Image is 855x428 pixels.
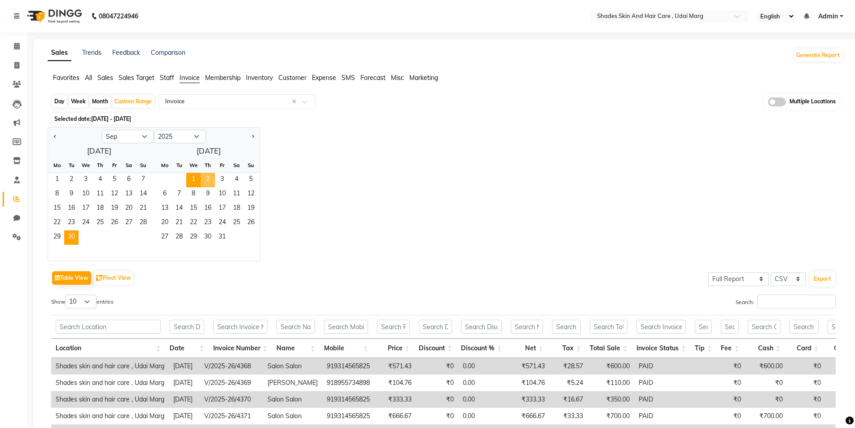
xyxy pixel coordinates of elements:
[215,216,229,230] span: 24
[201,202,215,216] div: Thursday, October 16, 2025
[186,187,201,202] span: 8
[743,339,785,358] th: Cash: activate to sort column ascending
[93,216,107,230] div: Thursday, September 25, 2025
[51,339,165,358] th: Location: activate to sort column ascending
[244,216,258,230] span: 26
[107,216,122,230] span: 26
[263,408,322,424] td: Salon Salon
[229,202,244,216] div: Saturday, October 18, 2025
[322,358,374,375] td: 919314565825
[213,320,267,334] input: Search Invoice Number
[229,216,244,230] div: Saturday, October 25, 2025
[374,375,416,391] td: ₹104.76
[201,216,215,230] span: 23
[244,158,258,172] div: Su
[549,375,588,391] td: ₹5.24
[158,216,172,230] span: 20
[506,339,548,358] th: Net: activate to sort column ascending
[64,187,79,202] span: 9
[107,173,122,187] div: Friday, September 5, 2025
[53,74,79,82] span: Favorites
[745,375,787,391] td: ₹0
[79,173,93,187] span: 3
[229,202,244,216] span: 18
[552,320,581,334] input: Search Tax
[172,202,186,216] span: 14
[97,74,113,82] span: Sales
[169,358,200,375] td: [DATE]
[209,339,272,358] th: Invoice Number: activate to sort column ascending
[172,187,186,202] span: 7
[324,320,368,334] input: Search Mobile
[136,202,150,216] span: 21
[165,339,209,358] th: Date: activate to sort column ascending
[548,339,585,358] th: Tax: activate to sort column ascending
[787,375,825,391] td: ₹0
[107,216,122,230] div: Friday, September 26, 2025
[229,187,244,202] span: 11
[634,375,693,391] td: PAID
[458,391,508,408] td: 0.00
[107,187,122,202] div: Friday, September 12, 2025
[272,339,320,358] th: Name: activate to sort column ascending
[419,320,452,334] input: Search Discount
[244,187,258,202] div: Sunday, October 12, 2025
[93,187,107,202] span: 11
[64,173,79,187] div: Tuesday, September 2, 2025
[588,375,634,391] td: ₹110.00
[79,202,93,216] div: Wednesday, September 17, 2025
[201,216,215,230] div: Thursday, October 23, 2025
[186,230,201,245] span: 29
[634,391,693,408] td: PAID
[229,173,244,187] span: 4
[99,4,138,29] b: 08047224946
[374,408,416,424] td: ₹666.67
[90,95,110,108] div: Month
[458,408,508,424] td: 0.00
[215,216,229,230] div: Friday, October 24, 2025
[172,158,186,172] div: Tu
[215,187,229,202] div: Friday, October 10, 2025
[52,95,67,108] div: Day
[787,358,825,375] td: ₹0
[122,202,136,216] div: Saturday, September 20, 2025
[107,187,122,202] span: 12
[52,271,91,285] button: Table View
[64,230,79,245] span: 30
[200,358,263,375] td: V/2025-26/4368
[172,216,186,230] div: Tuesday, October 21, 2025
[51,408,169,424] td: Shades skin and hair care , Udai Marg
[136,202,150,216] div: Sunday, September 21, 2025
[186,202,201,216] div: Wednesday, October 15, 2025
[342,74,355,82] span: SMS
[244,202,258,216] div: Sunday, October 19, 2025
[79,202,93,216] span: 17
[588,408,634,424] td: ₹700.00
[244,202,258,216] span: 19
[169,408,200,424] td: [DATE]
[51,295,114,309] label: Show entries
[374,391,416,408] td: ₹333.33
[172,202,186,216] div: Tuesday, October 14, 2025
[93,202,107,216] span: 18
[186,216,201,230] div: Wednesday, October 22, 2025
[374,358,416,375] td: ₹571.43
[461,320,502,334] input: Search Discount %
[818,12,838,21] span: Admin
[695,320,712,334] input: Search Tip
[794,49,842,62] button: Generate Report
[215,230,229,245] div: Friday, October 31, 2025
[91,115,131,122] span: [DATE] - [DATE]
[154,130,206,143] select: Select year
[158,158,172,172] div: Mo
[229,173,244,187] div: Saturday, October 4, 2025
[745,358,787,375] td: ₹600.00
[549,408,588,424] td: ₹33.33
[322,375,374,391] td: 918955734898
[50,202,64,216] span: 15
[186,158,201,172] div: We
[263,391,322,408] td: Salon Salon
[201,173,215,187] span: 2
[278,74,307,82] span: Customer
[51,358,169,375] td: Shades skin and hair care , Udai Marg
